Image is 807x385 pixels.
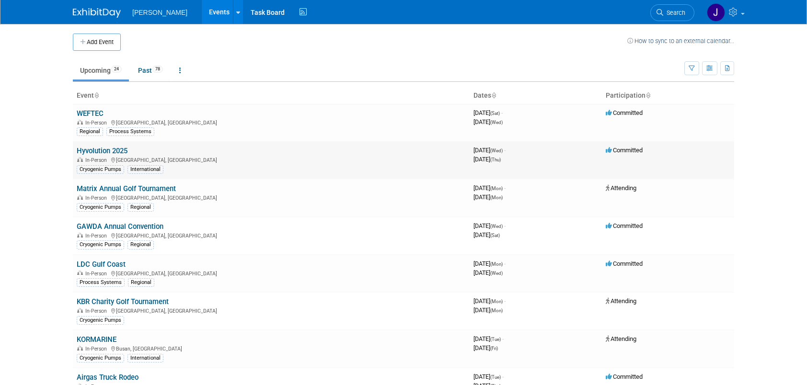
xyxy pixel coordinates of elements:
[77,222,163,231] a: GAWDA Annual Convention
[73,61,129,79] a: Upcoming24
[473,344,498,351] span: [DATE]
[606,184,636,192] span: Attending
[127,354,163,362] div: International
[490,261,503,267] span: (Mon)
[602,88,734,104] th: Participation
[473,184,506,192] span: [DATE]
[77,306,466,314] div: [GEOGRAPHIC_DATA], [GEOGRAPHIC_DATA]
[504,297,506,305] span: -
[490,299,503,304] span: (Mon)
[490,308,503,313] span: (Mon)
[490,120,503,125] span: (Wed)
[77,109,104,118] a: WEFTEC
[77,120,83,125] img: In-Person Event
[606,222,643,229] span: Committed
[77,354,124,362] div: Cryogenic Pumps
[85,308,110,314] span: In-Person
[473,269,503,276] span: [DATE]
[504,222,506,229] span: -
[504,184,506,192] span: -
[473,297,506,305] span: [DATE]
[502,373,504,380] span: -
[77,308,83,313] img: In-Person Event
[490,186,503,191] span: (Mon)
[490,271,503,276] span: (Wed)
[473,306,503,314] span: [DATE]
[490,148,503,153] span: (Wed)
[77,127,103,136] div: Regional
[85,271,110,277] span: In-Person
[490,111,500,116] span: (Sat)
[504,260,506,267] span: -
[490,157,501,162] span: (Thu)
[111,66,122,73] span: 24
[73,88,470,104] th: Event
[470,88,602,104] th: Dates
[646,91,650,99] a: Sort by Participation Type
[606,335,636,342] span: Attending
[77,195,83,200] img: In-Person Event
[85,120,110,126] span: In-Person
[128,278,154,287] div: Regional
[504,147,506,154] span: -
[77,165,124,174] div: Cryogenic Pumps
[85,233,110,239] span: In-Person
[707,3,725,22] img: Jennifer Cheatham
[501,109,503,116] span: -
[77,271,83,275] img: In-Person Event
[106,127,154,136] div: Process Systems
[606,297,636,305] span: Attending
[77,316,124,325] div: Cryogenic Pumps
[77,335,116,344] a: KORMARINE
[77,373,138,382] a: Airgas Truck Rodeo
[85,157,110,163] span: In-Person
[77,344,466,352] div: Busan, [GEOGRAPHIC_DATA]
[77,346,83,351] img: In-Person Event
[473,373,504,380] span: [DATE]
[85,346,110,352] span: In-Person
[490,195,503,200] span: (Mon)
[77,184,176,193] a: Matrix Annual Golf Tournament
[73,34,121,51] button: Add Event
[77,260,126,269] a: LDC Gulf Coast
[490,337,501,342] span: (Tue)
[627,37,734,45] a: How to sync to an external calendar...
[77,233,83,238] img: In-Person Event
[606,109,643,116] span: Committed
[131,61,170,79] a: Past78
[473,109,503,116] span: [DATE]
[490,374,501,380] span: (Tue)
[490,346,498,351] span: (Fri)
[606,147,643,154] span: Committed
[94,91,99,99] a: Sort by Event Name
[650,4,694,21] a: Search
[473,147,506,154] span: [DATE]
[502,335,504,342] span: -
[77,118,466,126] div: [GEOGRAPHIC_DATA], [GEOGRAPHIC_DATA]
[606,373,643,380] span: Committed
[473,156,501,163] span: [DATE]
[473,335,504,342] span: [DATE]
[77,297,169,306] a: KBR Charity Golf Tournament
[77,147,127,155] a: Hyvolution 2025
[77,240,124,249] div: Cryogenic Pumps
[152,66,163,73] span: 78
[127,240,154,249] div: Regional
[473,231,500,238] span: [DATE]
[132,9,187,16] span: [PERSON_NAME]
[77,269,466,277] div: [GEOGRAPHIC_DATA], [GEOGRAPHIC_DATA]
[491,91,496,99] a: Sort by Start Date
[77,278,125,287] div: Process Systems
[127,165,163,174] div: International
[606,260,643,267] span: Committed
[77,231,466,239] div: [GEOGRAPHIC_DATA], [GEOGRAPHIC_DATA]
[490,233,500,238] span: (Sat)
[127,203,154,212] div: Regional
[77,157,83,162] img: In-Person Event
[473,118,503,125] span: [DATE]
[77,203,124,212] div: Cryogenic Pumps
[73,8,121,18] img: ExhibitDay
[473,260,506,267] span: [DATE]
[85,195,110,201] span: In-Person
[663,9,685,16] span: Search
